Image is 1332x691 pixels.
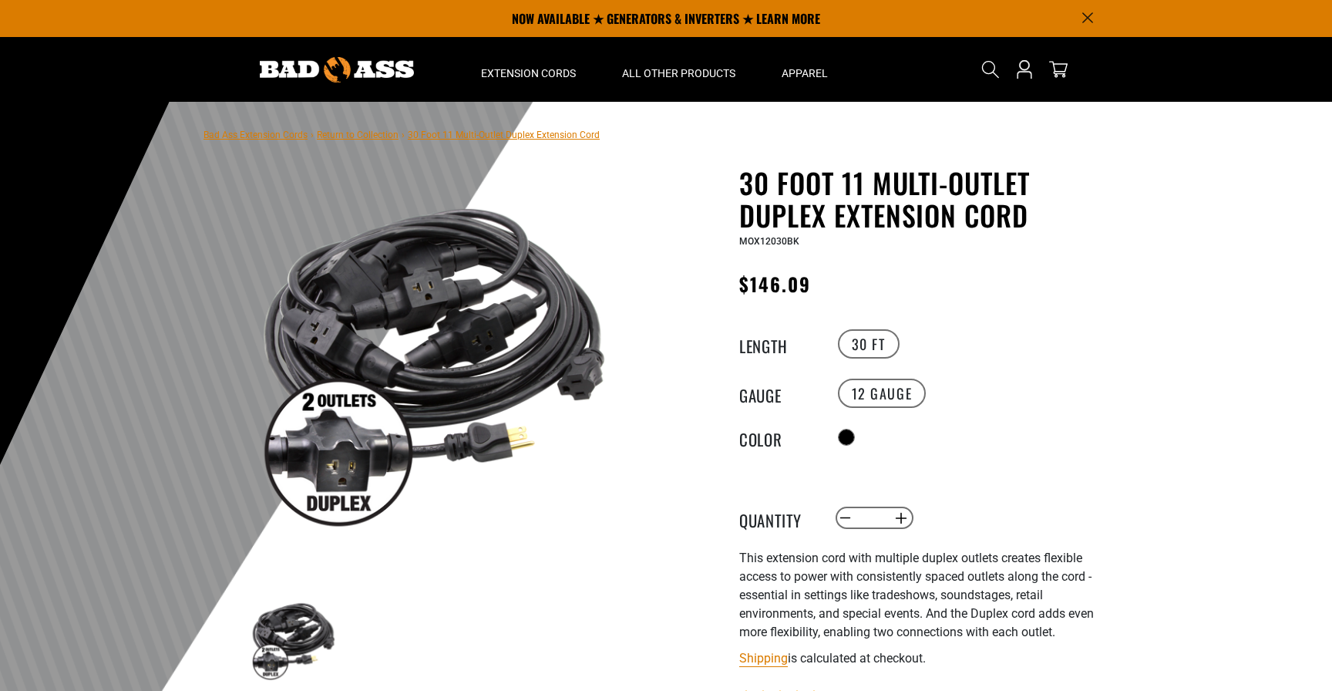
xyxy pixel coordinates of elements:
[838,379,927,408] label: 12 Gauge
[317,130,399,140] a: Return to Collection
[739,551,1094,639] span: This extension cord with multiple duplex outlets creates flexible access to power with consistent...
[739,648,1117,669] div: is calculated at checkout.
[249,170,621,541] img: black
[782,66,828,80] span: Apparel
[739,383,816,403] legend: Gauge
[739,508,816,528] label: Quantity
[978,57,1003,82] summary: Search
[249,594,338,683] img: black
[203,130,308,140] a: Bad Ass Extension Cords
[458,37,599,102] summary: Extension Cords
[408,130,600,140] span: 30 Foot 11 Multi-Outlet Duplex Extension Cord
[739,334,816,354] legend: Length
[739,167,1117,231] h1: 30 Foot 11 Multi-Outlet Duplex Extension Cord
[838,329,900,359] label: 30 FT
[402,130,405,140] span: ›
[311,130,314,140] span: ›
[739,270,812,298] span: $146.09
[739,427,816,447] legend: Color
[739,236,799,247] span: MOX12030BK
[260,57,414,83] img: Bad Ass Extension Cords
[599,37,758,102] summary: All Other Products
[481,66,576,80] span: Extension Cords
[203,125,600,143] nav: breadcrumbs
[622,66,735,80] span: All Other Products
[739,651,788,666] a: Shipping
[758,37,851,102] summary: Apparel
